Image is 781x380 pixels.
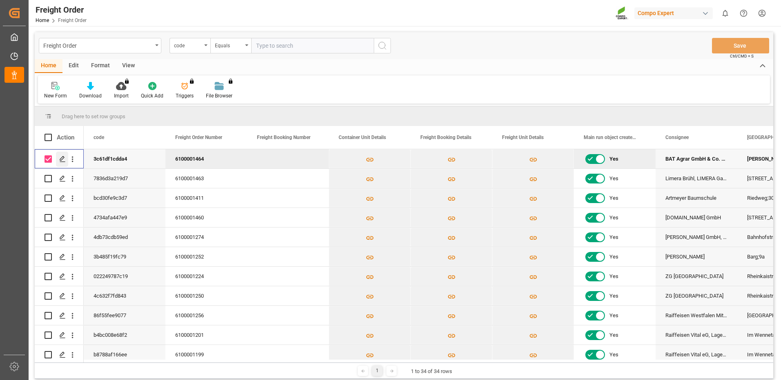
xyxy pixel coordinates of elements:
div: 3c61df1cdda4 [84,149,165,168]
div: 6100001199 [165,345,247,364]
span: Yes [609,247,618,266]
div: Equals [215,40,243,49]
div: Press SPACE to select this row. [35,228,84,247]
div: New Form [44,92,67,99]
div: 6100001460 [165,208,247,227]
div: 6100001463 [165,169,247,188]
div: 6100001201 [165,325,247,345]
div: Press SPACE to select this row. [35,208,84,228]
div: Action [57,134,74,141]
button: open menu [170,38,210,53]
span: Freight Order Number [175,135,222,140]
span: Yes [609,189,618,208]
div: Quick Add [141,92,163,99]
div: Press SPACE to select this row. [35,325,84,345]
button: Save [712,38,769,53]
span: Yes [609,287,618,305]
div: Raiffeisen Vital eG, Lager Bremke [656,345,737,364]
div: 7836d3a219d7 [84,169,165,188]
div: 3b485f19fc79 [84,247,165,266]
span: Ctrl/CMD + S [730,53,754,59]
img: Screenshot%202023-09-29%20at%2010.02.21.png_1712312052.png [616,6,629,20]
div: b4bc008e68f2 [84,325,165,345]
span: Freight Unit Details [502,135,544,140]
span: Freight Booking Number [257,135,310,140]
span: Yes [609,228,618,247]
div: b8788af166ee [84,345,165,364]
div: [DOMAIN_NAME] GmbH [656,208,737,227]
button: Compo Expert [634,5,716,21]
span: Consignee [665,135,689,140]
div: 6100001250 [165,286,247,305]
div: bcd30fe9c3d7 [84,188,165,208]
span: Yes [609,169,618,188]
div: 6100001274 [165,228,247,247]
div: 1 to 34 of 34 rows [411,367,452,376]
div: Compo Expert [634,7,713,19]
div: Press SPACE to select this row. [35,286,84,306]
span: Freight Booking Details [420,135,471,140]
div: Press SPACE to select this row. [35,306,84,325]
div: Press SPACE to select this row. [35,267,84,286]
div: 6100001411 [165,188,247,208]
button: Help Center [734,4,753,22]
span: Main run object created Status [584,135,638,140]
span: Container Unit Details [339,135,386,140]
div: Raiffeisen Vital eG, Lager Bremke [656,325,737,345]
div: 022249787c19 [84,267,165,286]
span: Yes [609,150,618,168]
div: code [174,40,202,49]
div: BAT Agrar GmbH & Co. KG [656,149,737,168]
span: Yes [609,345,618,364]
div: Format [85,59,116,73]
div: 6100001464 [165,149,247,168]
div: Download [79,92,102,99]
div: Edit [62,59,85,73]
div: [PERSON_NAME] [656,247,737,266]
button: search button [374,38,391,53]
div: Raiffeisen Westfalen Mitte eG, [GEOGRAPHIC_DATA], Betrieb 8131026 [656,306,737,325]
div: View [116,59,141,73]
div: Press SPACE to select this row. [35,169,84,188]
div: 4734afa447e9 [84,208,165,227]
span: code [94,135,104,140]
div: ZG [GEOGRAPHIC_DATA] [656,267,737,286]
span: Yes [609,208,618,227]
input: Type to search [251,38,374,53]
a: Home [36,18,49,23]
div: Press SPACE to select this row. [35,247,84,267]
button: open menu [39,38,161,53]
div: 6100001252 [165,247,247,266]
div: Freight Order [43,40,152,50]
span: Drag here to set row groups [62,113,125,119]
div: 86f55fee9077 [84,306,165,325]
span: Yes [609,326,618,345]
div: Artmeyer Baumschule [656,188,737,208]
span: Yes [609,306,618,325]
div: 4c632f7fd843 [84,286,165,305]
div: 6100001224 [165,267,247,286]
div: Press SPACE to deselect this row. [35,149,84,169]
button: show 0 new notifications [716,4,734,22]
div: [PERSON_NAME] GmbH, Agrarhandel [656,228,737,247]
span: Yes [609,267,618,286]
div: Freight Order [36,4,87,16]
div: 1 [372,366,382,376]
div: 6100001256 [165,306,247,325]
div: Limera Brühl, LIMERA Gartenbauservice GmbH & Co. [656,169,737,188]
div: 4db73cdb59ed [84,228,165,247]
div: Home [35,59,62,73]
div: Press SPACE to select this row. [35,188,84,208]
div: ZG [GEOGRAPHIC_DATA] [656,286,737,305]
div: Press SPACE to select this row. [35,345,84,365]
button: open menu [210,38,251,53]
